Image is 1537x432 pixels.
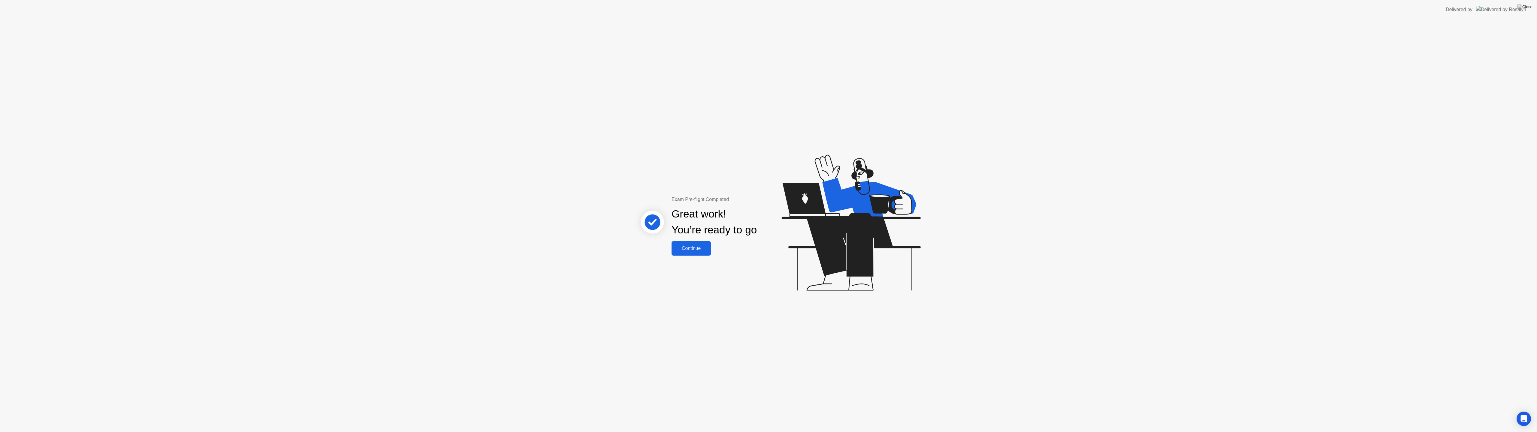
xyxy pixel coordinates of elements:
div: Exam Pre-flight Completed [672,196,796,203]
div: Continue [673,246,709,251]
div: Delivered by [1446,6,1472,13]
img: Close [1517,4,1532,9]
img: Delivered by Rosalyn [1476,6,1526,13]
button: Continue [672,241,711,256]
div: Open Intercom Messenger [1517,412,1531,426]
div: Great work! You’re ready to go [672,206,757,238]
